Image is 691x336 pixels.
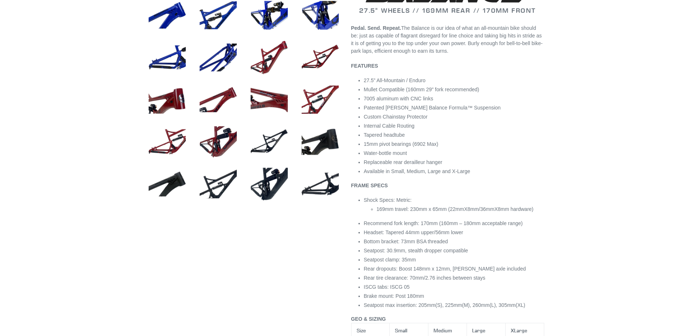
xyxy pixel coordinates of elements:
img: Load image into Gallery viewer, BALANCE - Frameset [147,37,187,77]
img: Load image into Gallery viewer, BALANCE - Frameset [249,80,289,120]
img: Load image into Gallery viewer, BALANCE - Frameset [147,80,187,120]
b: Pedal. Send. Repeat. [351,25,401,31]
li: Available in Small, Medium, Large and X-Large [364,168,544,175]
span: 27.5” All-Mountain / Enduro [364,77,426,83]
span: Custom Chainstay Protector [364,114,428,120]
span: Shock Specs: Metric: [364,197,412,203]
img: Load image into Gallery viewer, BALANCE - Frameset [198,164,238,204]
span: Bottom bracket: 73mm BSA threaded [364,239,448,244]
span: GEO & SIZING [351,316,386,322]
img: Load image into Gallery viewer, BALANCE - Frameset [300,164,340,204]
img: Load image into Gallery viewer, BALANCE - Frameset [300,122,340,162]
span: Small [395,327,407,334]
span: Mullet Compatible (160mm 29" fork recommended) [364,87,479,92]
span: Headset: Tapered 44mm upper/56mm lower [364,229,463,235]
img: Load image into Gallery viewer, BALANCE - Frameset [147,122,187,162]
span: Water-bottle mount [364,150,407,156]
span: Patented [PERSON_NAME] Balance Formula™ Suspension [364,105,501,111]
img: Load image into Gallery viewer, BALANCE - Frameset [300,37,340,77]
span: Recommend fork length: 170mm (160mm – 180mm acceptable range) [364,220,523,226]
b: FEATURES [351,63,378,69]
span: 7005 aluminum with CNC links [364,96,433,101]
p: The Balance is our idea of what an all-mountain bike should be: just as capable of flagrant disre... [351,24,544,55]
li: Tapered headtube [364,131,544,139]
span: Rear tire clearance: 70mm/2.76 inches between stays [364,275,486,281]
span: ISCG tabs: ISCG 05 [364,284,410,290]
span: 15mm pivot bearings (6902 Max) [364,141,439,147]
img: Load image into Gallery viewer, BALANCE - Frameset [198,37,238,77]
img: Load image into Gallery viewer, BALANCE - Frameset [249,37,289,77]
img: Load image into Gallery viewer, BALANCE - Frameset [249,122,289,162]
li: Seatpost max insertion: 205mm(S), 225mm(M), 260mm(L), 305mm(XL) [364,301,544,309]
img: Load image into Gallery viewer, BALANCE - Frameset [300,80,340,120]
span: Seatpost clamp: 35mm [364,257,416,263]
b: FRAME SPECS [351,183,388,188]
span: XLarge [511,327,527,334]
span: Replaceable rear derailleur hanger [364,159,443,165]
span: Seatpost: 30.9mm, stealth dropper compatible [364,248,468,253]
img: Load image into Gallery viewer, BALANCE - Frameset [198,122,238,162]
span: Large [472,327,485,334]
span: 169mm travel: 230mm x 65mm (22mmX8mm/36mmX8mm hardware) [377,206,534,212]
span: Medium [433,327,452,334]
img: Load image into Gallery viewer, BALANCE - Frameset [147,164,187,204]
span: Rear dropouts: Boost 148mm x 12mm, [PERSON_NAME] axle included [364,266,526,272]
span: Internal Cable Routing [364,123,415,129]
img: Load image into Gallery viewer, BALANCE - Frameset [198,80,238,120]
img: Load image into Gallery viewer, BALANCE - Frameset [249,164,289,204]
span: Brake mount: Post 180mm [364,293,424,299]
